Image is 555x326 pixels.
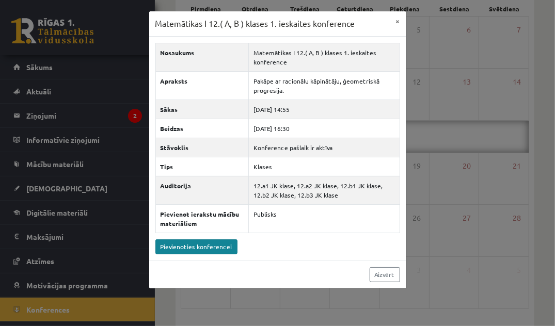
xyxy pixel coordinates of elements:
td: [DATE] 16:30 [249,119,400,138]
h3: Matemātikas I 12.( A, B ) klases 1. ieskaites konference [155,18,355,30]
td: Pakāpe ar racionālu kāpinātāju, ģeometriskā progresija. [249,71,400,100]
th: Auditorija [155,176,249,204]
td: 12.a1 JK klase, 12.a2 JK klase, 12.b1 JK klase, 12.b2 JK klase, 12.b3 JK klase [249,176,400,204]
th: Beidzas [155,119,249,138]
td: Klases [249,157,400,176]
th: Sākas [155,100,249,119]
th: Tips [155,157,249,176]
td: Konference pašlaik ir aktīva [249,138,400,157]
button: × [390,11,406,31]
a: Aizvērt [370,267,400,282]
td: [DATE] 14:55 [249,100,400,119]
th: Stāvoklis [155,138,249,157]
th: Pievienot ierakstu mācību materiāliem [155,204,249,233]
a: Pievienoties konferencei [155,239,237,254]
th: Apraksts [155,71,249,100]
td: Publisks [249,204,400,233]
th: Nosaukums [155,43,249,71]
td: Matemātikas I 12.( A, B ) klases 1. ieskaites konference [249,43,400,71]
